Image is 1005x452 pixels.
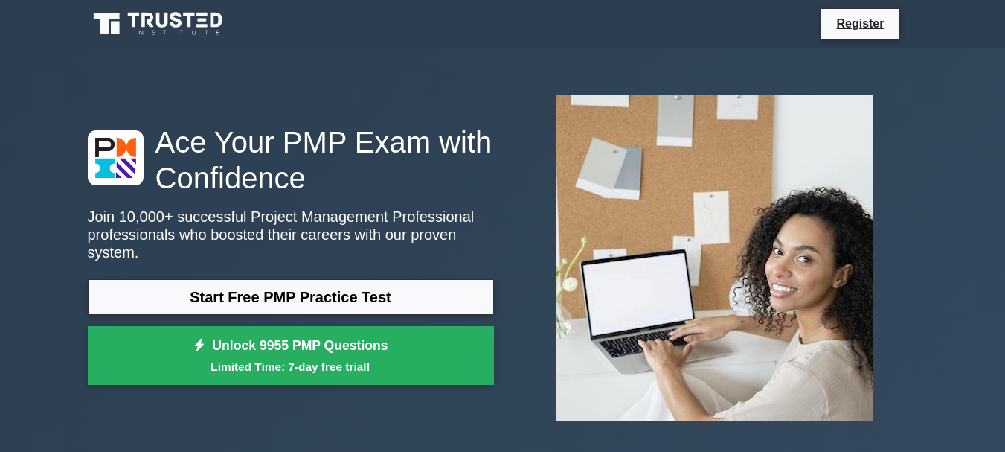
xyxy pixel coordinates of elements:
a: Unlock 9955 PMP QuestionsLimited Time: 7-day free trial! [88,326,494,386]
p: Join 10,000+ successful Project Management Professional professionals who boosted their careers w... [88,208,494,261]
a: Start Free PMP Practice Test [88,279,494,315]
a: Register [827,14,893,33]
h1: Ace Your PMP Exam with Confidence [88,124,494,196]
small: Limited Time: 7-day free trial! [106,358,475,375]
